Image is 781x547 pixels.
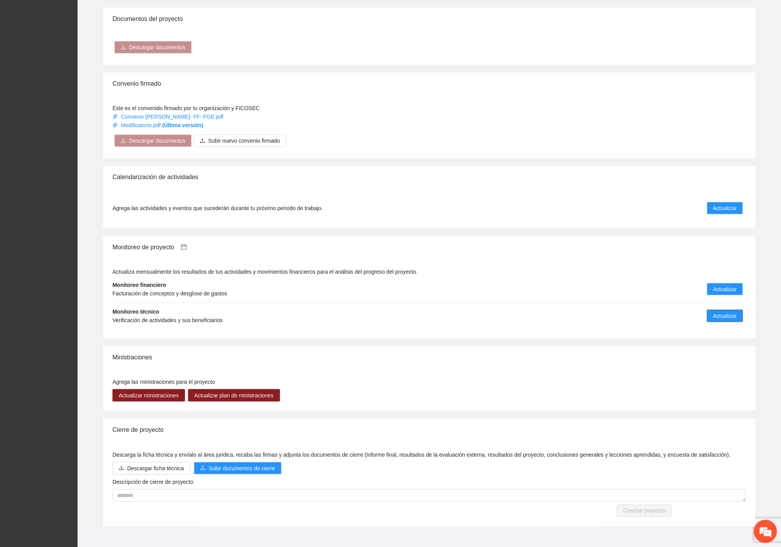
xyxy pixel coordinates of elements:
[112,269,418,275] span: Actualiza mensualmente los resultados de tus actividades y movimientos financieros para el anális...
[208,136,280,145] span: Subir nuevo convenio firmado
[40,40,130,50] div: Josselin Bravo
[40,199,142,217] div: 3:41 PM
[112,122,203,128] a: Modificatorio.pdf
[10,88,68,103] div: 3:36 PM
[13,108,138,114] div: DIZAN
[112,465,190,471] a: downloadDescargar ficha técnica
[194,462,281,475] button: uploadSubir documentos de cierre
[112,72,746,95] div: Convenio firmado
[21,157,142,197] div: 3:38 PM
[713,285,737,293] span: Actualizar
[121,138,126,144] span: download
[194,135,286,147] button: uploadSubir nuevo convenio firmado
[127,464,184,473] span: Descargar ficha técnica
[112,489,746,502] textarea: Descripción de cierre de proyecto
[188,389,280,402] button: Actualizar plan de ministraciones
[707,202,743,214] button: Actualizar
[21,115,142,155] div: 3:37 PM
[174,244,187,250] a: calendar
[112,478,194,486] label: Descripción de cierre de proyecto
[134,235,142,243] span: Adjuntar un archivo
[194,138,286,144] span: uploadSubir nuevo convenio firmado
[188,392,280,399] a: Actualizar plan de ministraciones
[713,204,737,212] span: Actualizar
[27,160,136,194] span: Estoy en el proyecto de Equipamiento y fortalecimiento de las capacidades de análisis, inteligenc...
[4,226,148,253] textarea: Escriba su mensaje y pulse “Intro”
[114,135,192,147] button: downloadDescargar documentos
[112,317,223,323] span: Verificación de actividades y sus beneficiarios
[112,379,215,385] span: Agrega las ministraciones para el proyecto
[112,204,323,212] span: Agrega las actividades y eventos que sucederán durante tu próximo periodo de trabajo.
[112,8,746,30] div: Documentos del proyecto
[127,4,146,22] div: Minimizar ventana de chat en vivo
[112,105,260,111] span: Este es el convenido firmado por tu organización y FICOSEC
[707,310,743,322] button: Actualizar
[112,389,185,402] button: Actualizar ministraciones
[112,114,118,119] span: paper-clip
[112,123,118,128] span: paper-clip
[119,465,124,471] span: download
[112,290,227,297] span: Facturación de conceptos y desglose de gastos
[112,419,746,441] div: Cierre de proyecto
[123,235,130,243] span: Enviar mensaje de voz
[112,114,225,120] a: Convenio [PERSON_NAME]- FF- FGE.pdf
[123,216,129,223] span: Más acciones
[162,122,203,128] strong: (Última versión)
[707,283,743,295] button: Actualizar
[129,43,185,52] span: Descargar documentos
[200,138,205,144] span: upload
[112,392,185,399] a: Actualizar ministraciones
[194,465,281,471] span: uploadSubir documentos de cierre
[16,91,63,100] span: Claro, dime Dizán
[112,166,746,188] div: Calendarización de actividades
[114,41,192,53] button: downloadDescargar documentos
[129,136,185,145] span: Descargar documentos
[121,45,126,51] span: download
[119,391,179,400] span: Actualizar ministraciones
[194,391,274,400] span: Actualizar plan de ministraciones
[112,462,190,475] button: downloadDescargar ficha técnica
[112,309,159,315] strong: Monitoreo técnico
[40,199,141,217] img: d_820104432_conversation_siq3ff8bb1020731f8d946bb0e1c017c778d2a5e8249a231f2a547c3c1a0033e4ba
[181,244,187,250] span: calendar
[617,505,672,517] button: Concluir proyecto
[112,282,166,288] strong: Monitoreo financiero
[27,118,136,152] span: El apartado de avances de porcentajes de objetivo general, objetivos específicos y actividades no...
[713,312,737,320] span: Actualizar
[133,216,142,223] span: Finalizar chat
[112,236,746,258] div: Monitoreo de proyecto
[112,452,731,458] span: Descarga la ficha técnica y envíalo al área juridica, recaba las firmas y adjunta los documentos ...
[13,81,142,87] div: [PERSON_NAME]
[112,346,746,368] div: Ministraciones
